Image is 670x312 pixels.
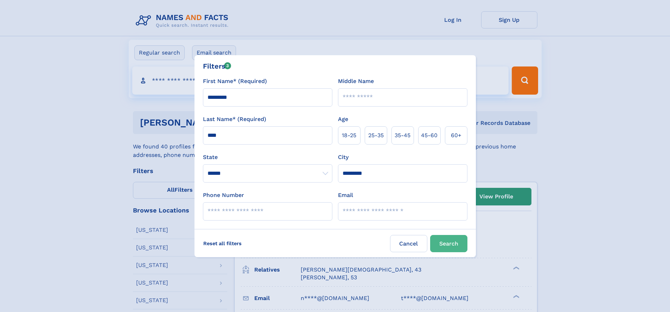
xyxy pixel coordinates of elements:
[199,235,246,252] label: Reset all filters
[203,191,244,199] label: Phone Number
[203,77,267,85] label: First Name* (Required)
[203,61,231,71] div: Filters
[395,131,410,140] span: 35‑45
[338,191,353,199] label: Email
[338,115,348,123] label: Age
[342,131,356,140] span: 18‑25
[390,235,427,252] label: Cancel
[203,115,266,123] label: Last Name* (Required)
[421,131,438,140] span: 45‑60
[451,131,461,140] span: 60+
[368,131,384,140] span: 25‑35
[338,153,349,161] label: City
[430,235,467,252] button: Search
[338,77,374,85] label: Middle Name
[203,153,332,161] label: State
